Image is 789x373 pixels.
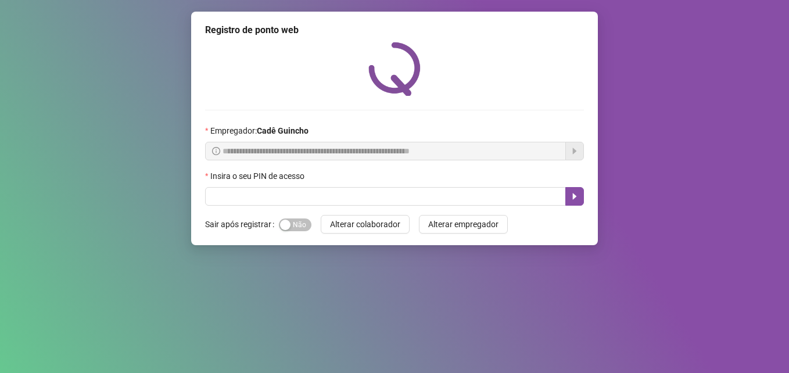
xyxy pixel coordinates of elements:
img: QRPoint [368,42,421,96]
span: info-circle [212,147,220,155]
strong: Cadê Guincho [257,126,309,135]
button: Alterar empregador [419,215,508,234]
label: Insira o seu PIN de acesso [205,170,312,182]
div: Registro de ponto web [205,23,584,37]
button: Alterar colaborador [321,215,410,234]
span: Empregador : [210,124,309,137]
span: Alterar colaborador [330,218,400,231]
label: Sair após registrar [205,215,279,234]
span: Alterar empregador [428,218,498,231]
span: caret-right [570,192,579,201]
